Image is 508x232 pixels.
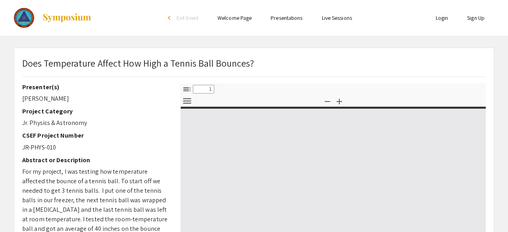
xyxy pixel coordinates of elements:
[467,14,485,21] a: Sign Up
[42,13,92,23] img: Symposium by ForagerOne
[193,85,214,94] input: Page
[333,95,346,107] button: Zoom In
[180,83,194,95] button: Toggle Sidebar
[180,95,194,107] button: Tools
[22,94,169,104] p: [PERSON_NAME]
[22,56,254,70] p: Does Temperature Affect How High a Tennis Ball Bounces?
[22,156,169,164] h2: Abstract or Description
[168,15,173,20] div: arrow_back_ios
[271,14,302,21] a: Presentations
[177,14,198,21] span: Exit Event
[322,14,352,21] a: Live Sessions
[14,8,92,28] a: The 2023 Colorado Science & Engineering Fair
[22,83,169,91] h2: Presenter(s)
[436,14,448,21] a: Login
[22,107,169,115] h2: Project Category
[22,132,169,139] h2: CSEF Project Number
[22,118,169,128] p: Jr. Physics & Astronomy
[14,8,34,28] img: The 2023 Colorado Science & Engineering Fair
[217,14,252,21] a: Welcome Page
[321,95,334,107] button: Zoom Out
[22,143,169,152] p: JR-PHYS-010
